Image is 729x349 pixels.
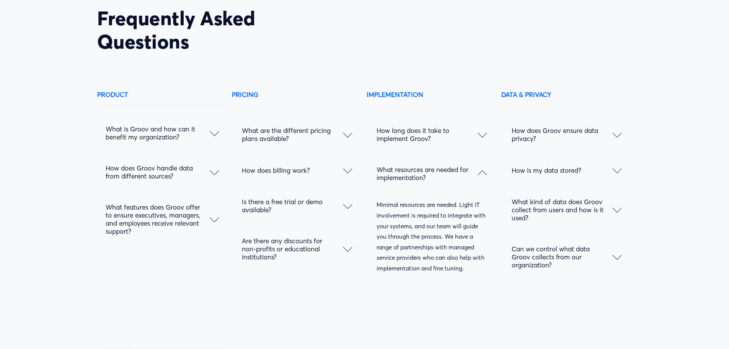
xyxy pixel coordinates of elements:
span: How does Groov handle data from different sources? [106,164,210,180]
span: How does Groov ensure data privacy? [512,126,613,143]
span: What resources are needed for implementation? [377,165,478,182]
span: How is my data stored? [512,166,613,174]
p: Minimal resources are needed. Light IT involvement is required to integrate with your systems, an... [377,200,487,274]
button: What are the different pricing plans available? [242,115,352,154]
button: How does Groov handle data from different sources? [106,152,219,192]
button: How is my data stored? [512,154,622,186]
span: Can we control what data Groov collects from our organization? [512,245,613,269]
strong: IMPLEMENTATION [367,90,423,98]
button: How does billing work? [242,154,352,186]
strong: PRODUCT [97,90,128,98]
span: Are there any discounts for non-profits or educational institutions? [242,237,343,261]
button: How does Groov ensure data privacy? [512,115,622,154]
button: What features does Groov offer to ensure executives, managers, and employees receive relevant sup... [106,192,219,247]
span: How long does it take to implement Groov? [377,126,478,143]
button: What resources are needed for implementation? [377,154,487,193]
strong: PRICING [232,90,258,98]
button: What is Groov and how can it benefit my organization? [106,113,219,152]
span: What is Groov and how can it benefit my organization? [106,125,210,141]
span: How does billing work? [242,166,343,174]
span: What features does Groov offer to ensure executives, managers, and employees receive relevant sup... [106,203,210,235]
button: Can we control what data Groov collects from our organization? [512,233,622,280]
span: What are the different pricing plans available? [242,126,343,143]
button: Are there any discounts for non-profits or educational institutions? [242,225,352,272]
button: Is there a free trial or demo available? [242,186,352,225]
div: What resources are needed for implementation? [377,193,487,292]
button: How long does it take to implement Groov? [377,115,487,154]
span: Is there a free trial or demo available? [242,198,343,214]
button: What kind of data does Groov collect from users and how is it used? [512,186,622,233]
span: Frequently Asked Questions [97,6,261,54]
strong: DATA & PRIVACY [501,90,551,98]
span: What kind of data does Groov collect from users and how is it used? [512,198,613,222]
